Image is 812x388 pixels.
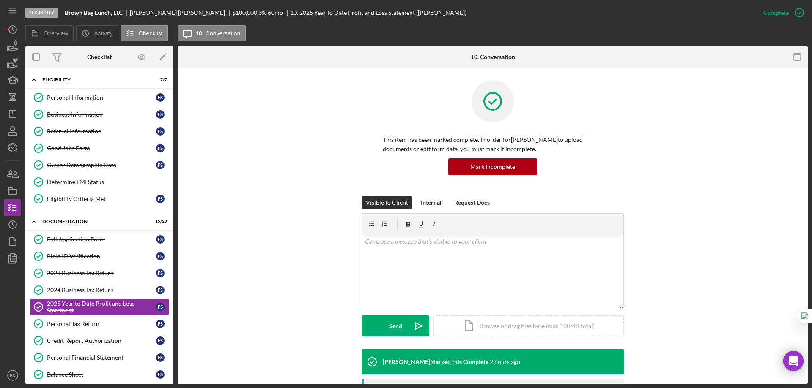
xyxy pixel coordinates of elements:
div: Balance Sheet [47,371,156,378]
a: Personal InformationFS [30,89,169,106]
a: Owner Demographic DataFS [30,157,169,174]
button: Send [362,315,429,336]
div: F S [156,320,165,328]
div: Personal Information [47,94,156,101]
a: 2025 Year to Date Profit and Loss StatementFS [30,298,169,315]
div: Personal Financial Statement [47,354,156,361]
a: 2024 Business Tax ReturnFS [30,282,169,298]
div: 3 % [258,9,266,16]
button: Complete [755,4,808,21]
div: 7 / 7 [152,77,167,82]
span: $100,000 [232,9,257,16]
div: Complete [763,4,789,21]
div: Owner Demographic Data [47,162,156,168]
div: Personal Tax Return [47,320,156,327]
div: F S [156,144,165,152]
div: 60 mo [268,9,283,16]
div: Open Intercom Messenger [783,351,804,371]
div: Eligibility [25,8,58,18]
button: Mark Incomplete [448,158,537,175]
a: Good Jobs FormFS [30,140,169,157]
div: 2023 Business Tax Return [47,270,156,277]
div: Visible to Client [366,196,408,209]
div: Plaid ID Verification [47,253,156,260]
button: Checklist [121,25,168,41]
div: F S [156,370,165,379]
div: [PERSON_NAME] Marked this Complete [383,358,488,365]
div: F S [156,336,165,345]
div: Credit Report Authorization [47,337,156,344]
a: 2023 Business Tax ReturnFS [30,265,169,282]
div: Business Information [47,111,156,118]
a: Full Application FormFS [30,231,169,248]
a: Balance SheetFS [30,366,169,383]
div: 15 / 20 [152,219,167,224]
button: Request Docs [450,196,494,209]
a: Personal Tax ReturnFS [30,315,169,332]
b: Brown Bag Lunch, LLC [65,9,123,16]
a: Determine LMI Status [30,174,169,190]
label: Checklist [139,30,163,37]
button: Overview [25,25,74,41]
div: F S [156,353,165,362]
a: Credit Report AuthorizationFS [30,332,169,349]
div: F S [156,252,165,260]
label: Overview [44,30,68,37]
label: Activity [94,30,112,37]
button: RK [4,367,21,384]
button: Internal [417,196,446,209]
a: Personal Financial StatementFS [30,349,169,366]
time: 2025-10-13 19:29 [490,358,520,365]
div: 2025 Year to Date Profit and Loss Statement [47,300,156,314]
div: Good Jobs Form [47,145,156,152]
a: Plaid ID VerificationFS [30,248,169,265]
div: F S [156,161,165,169]
div: F S [156,195,165,203]
a: Business InformationFS [30,106,169,123]
div: Mark Incomplete [470,158,515,175]
p: This item has been marked complete. In order for [PERSON_NAME] to upload documents or edit form d... [383,135,603,154]
div: 10. Conversation [471,54,515,60]
div: Eligibility [42,77,146,82]
div: Determine LMI Status [47,179,169,185]
div: 10. 2025 Year to Date Profit and Loss Statement ([PERSON_NAME]) [290,9,466,16]
button: Activity [76,25,118,41]
div: Checklist [87,54,112,60]
div: F S [156,286,165,294]
div: Eligibility Criteria Met [47,195,156,202]
a: Eligibility Criteria MetFS [30,190,169,207]
div: [PERSON_NAME] [PERSON_NAME] [130,9,232,16]
div: Documentation [42,219,146,224]
div: Request Docs [454,196,490,209]
div: Referral Information [47,128,156,135]
button: 10. Conversation [178,25,246,41]
div: Send [389,315,402,336]
div: F S [156,269,165,277]
div: F S [156,93,165,102]
div: F S [156,235,165,244]
div: Full Application Form [47,236,156,243]
img: one_i.png [801,312,809,320]
label: 10. Conversation [196,30,241,37]
div: F S [156,110,165,119]
text: RK [10,373,16,378]
div: F S [156,127,165,136]
div: 2024 Business Tax Return [47,287,156,293]
div: F S [156,303,165,311]
div: Internal [421,196,442,209]
a: Referral InformationFS [30,123,169,140]
button: Visible to Client [362,196,412,209]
